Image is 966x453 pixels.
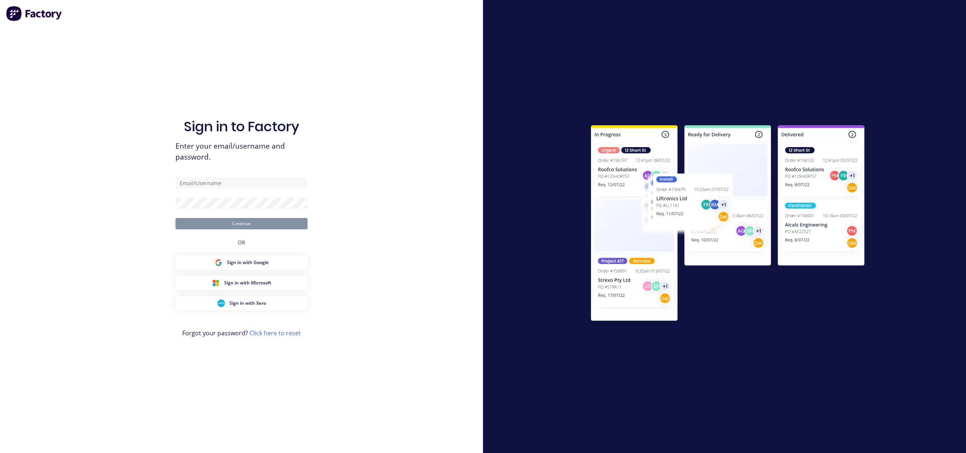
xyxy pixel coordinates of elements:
button: Google Sign inSign in with Google [175,255,308,270]
input: Email/Username [175,177,308,189]
span: Forgot your password? [182,329,301,338]
img: Sign in [574,110,881,339]
div: OR [238,229,245,255]
h1: Sign in to Factory [184,118,299,135]
button: Microsoft Sign inSign in with Microsoft [175,276,308,290]
button: Xero Sign inSign in with Xero [175,296,308,310]
span: Sign in with Xero [229,300,266,307]
span: Sign in with Microsoft [224,279,271,286]
img: Factory [6,6,63,21]
img: Microsoft Sign in [212,279,220,287]
span: Sign in with Google [227,259,269,266]
img: Xero Sign in [217,299,225,307]
a: Click here to reset [249,329,301,337]
span: Enter your email/username and password. [175,141,308,163]
button: Continue [175,218,308,229]
img: Google Sign in [215,259,222,266]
